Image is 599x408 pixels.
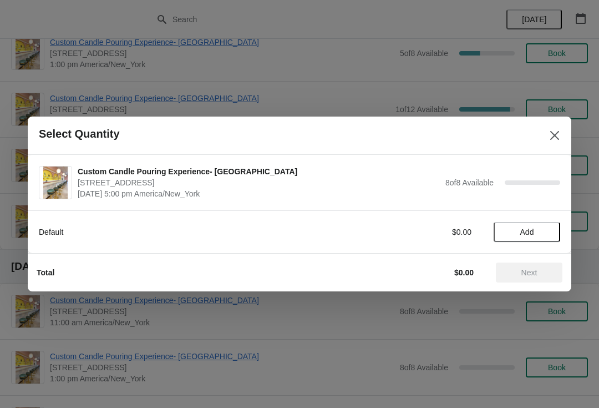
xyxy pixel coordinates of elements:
[78,177,440,188] span: [STREET_ADDRESS]
[445,178,494,187] span: 8 of 8 Available
[78,188,440,199] span: [DATE] 5:00 pm America/New_York
[494,222,560,242] button: Add
[520,228,534,236] span: Add
[39,226,347,238] div: Default
[369,226,471,238] div: $0.00
[78,166,440,177] span: Custom Candle Pouring Experience- [GEOGRAPHIC_DATA]
[454,268,474,277] strong: $0.00
[39,128,120,140] h2: Select Quantity
[545,125,565,145] button: Close
[37,268,54,277] strong: Total
[43,167,68,199] img: Custom Candle Pouring Experience- Delray Beach | 415 East Atlantic Avenue, Delray Beach, FL, USA ...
